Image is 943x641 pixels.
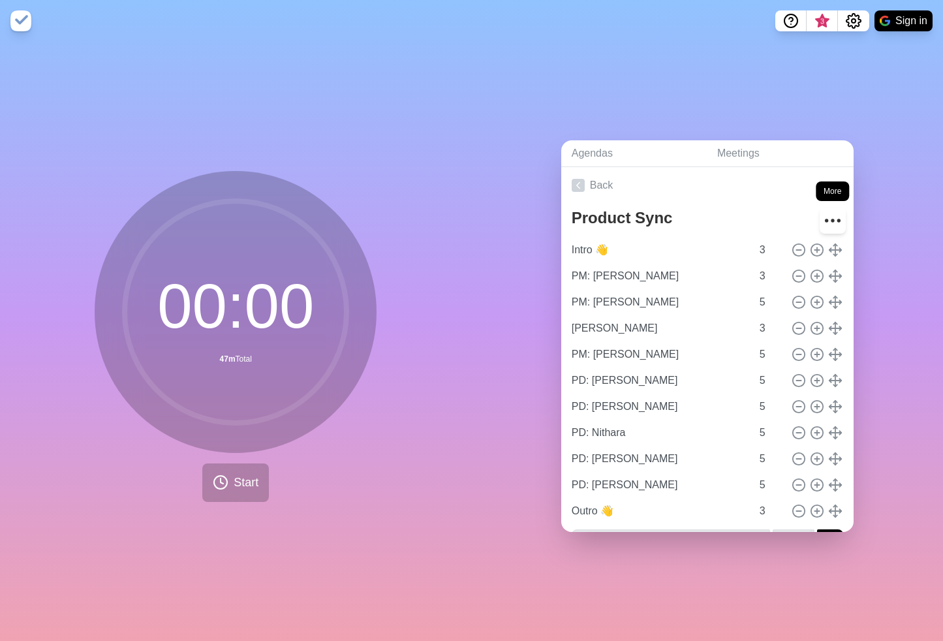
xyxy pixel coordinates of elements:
[566,289,752,315] input: Name
[754,498,786,524] input: Mins
[754,289,786,315] input: Mins
[566,367,752,394] input: Name
[775,10,807,31] button: Help
[566,341,752,367] input: Name
[561,167,854,204] a: Back
[754,263,786,289] input: Mins
[754,367,786,394] input: Mins
[754,237,786,263] input: Mins
[234,474,258,492] span: Start
[566,420,752,446] input: Name
[572,529,770,555] input: Name
[707,140,854,167] a: Meetings
[566,315,752,341] input: Name
[566,263,752,289] input: Name
[202,463,269,502] button: Start
[10,10,31,31] img: timeblocks logo
[754,341,786,367] input: Mins
[874,10,933,31] button: Sign in
[754,420,786,446] input: Mins
[566,394,752,420] input: Name
[566,472,752,498] input: Name
[566,498,752,524] input: Name
[754,394,786,420] input: Mins
[566,237,752,263] input: Name
[838,10,869,31] button: Settings
[817,16,827,27] span: 3
[773,529,814,555] input: Mins
[754,472,786,498] input: Mins
[566,446,752,472] input: Name
[807,10,838,31] button: What’s new
[561,140,707,167] a: Agendas
[754,315,786,341] input: Mins
[880,16,890,26] img: google logo
[754,446,786,472] input: Mins
[820,208,846,234] button: More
